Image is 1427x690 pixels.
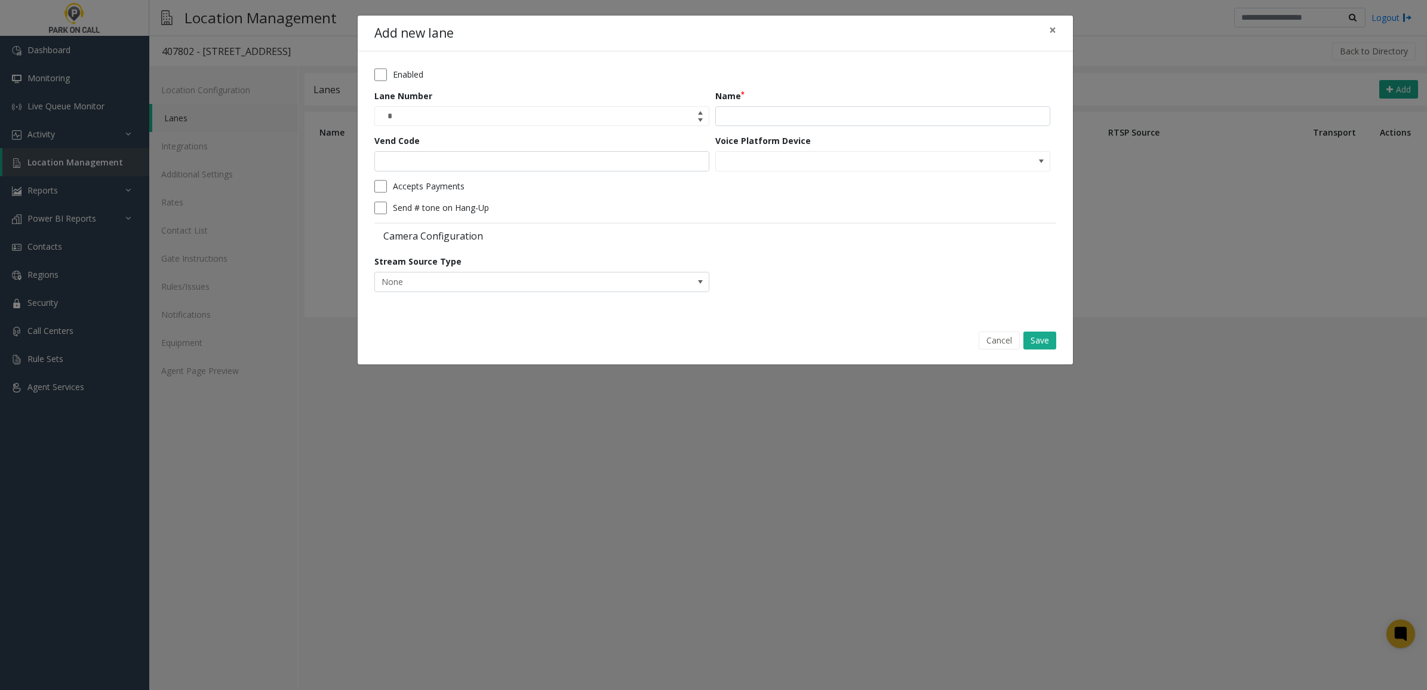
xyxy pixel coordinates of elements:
label: Enabled [393,68,423,81]
label: Camera Configuration [374,229,712,243]
span: × [1049,22,1056,38]
span: Decrease value [692,116,709,126]
label: Vend Code [374,134,420,147]
label: Voice Platform Device [715,134,811,147]
label: Name [715,90,745,102]
label: Stream Source Type [374,255,462,268]
span: None [375,272,642,292]
button: Cancel [979,332,1020,349]
span: Increase value [692,107,709,116]
button: Close [1041,16,1065,45]
label: Lane Number [374,90,432,102]
label: Accepts Payments [393,180,465,192]
button: Save [1023,332,1056,349]
input: NO DATA FOUND [716,152,983,171]
h4: Add new lane [374,24,454,43]
label: Send # tone on Hang-Up [393,201,489,214]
